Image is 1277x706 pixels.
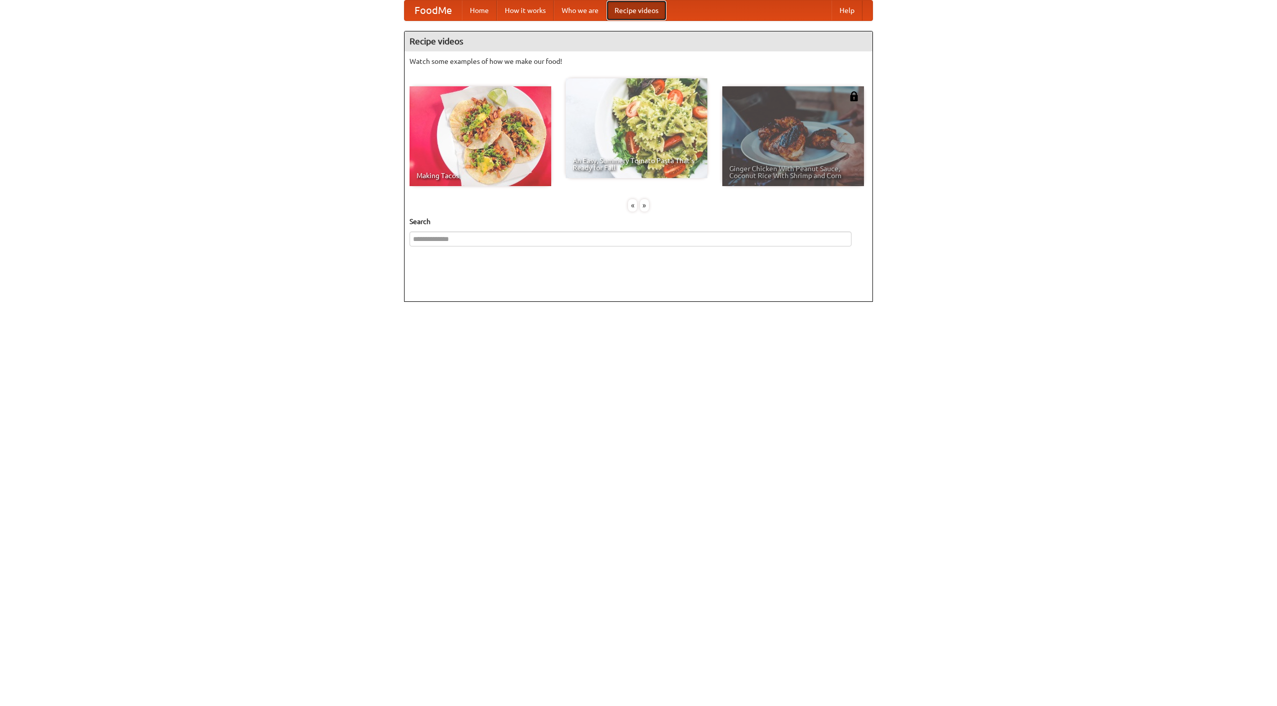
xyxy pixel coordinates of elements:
span: An Easy, Summery Tomato Pasta That's Ready for Fall [573,157,700,171]
a: Who we are [554,0,607,20]
h5: Search [410,217,867,227]
p: Watch some examples of how we make our food! [410,56,867,66]
h4: Recipe videos [405,31,872,51]
a: An Easy, Summery Tomato Pasta That's Ready for Fall [566,78,707,178]
a: FoodMe [405,0,462,20]
div: » [640,199,649,212]
a: Recipe videos [607,0,666,20]
a: Home [462,0,497,20]
img: 483408.png [849,91,859,101]
a: How it works [497,0,554,20]
span: Making Tacos [417,172,544,179]
a: Help [832,0,862,20]
a: Making Tacos [410,86,551,186]
div: « [628,199,637,212]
